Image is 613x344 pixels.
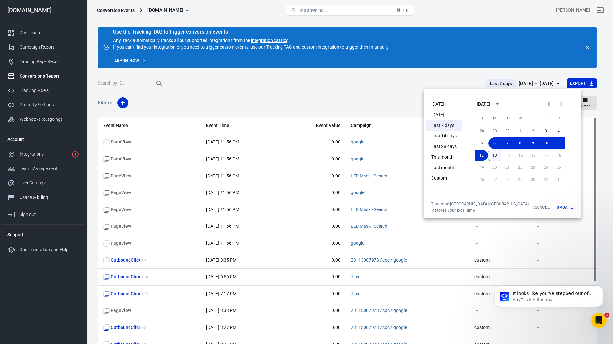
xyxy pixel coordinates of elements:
li: Last 14 days [426,131,462,141]
button: 28 [475,125,488,137]
button: 8 [514,137,527,149]
button: calendar view is open, switch to year view [492,99,503,110]
li: This month [426,152,462,162]
button: Cancel [531,201,552,213]
button: 12 [475,150,488,161]
div: [DATE] [477,101,490,108]
li: Custom [426,173,462,184]
span: Thursday [527,112,539,125]
button: 30 [501,125,514,137]
span: Friday [540,112,552,125]
span: Saturday [553,112,565,125]
li: [DATE] [426,99,462,110]
button: 6 [488,137,501,149]
button: 7 [501,137,514,149]
iframe: Intercom live chat [591,313,607,328]
button: 4 [552,125,565,137]
button: 2 [527,125,540,137]
span: 1 [604,313,609,318]
span: Wednesday [515,112,526,125]
span: Matches your local time [431,208,529,213]
span: Tuesday [502,112,513,125]
iframe: Intercom notifications message [485,272,613,327]
button: 11 [552,137,565,149]
button: 5 [475,137,488,149]
li: Last 28 days [426,141,462,152]
button: 1 [514,125,527,137]
li: [DATE] [426,110,462,120]
li: Last 7 days [426,120,462,131]
button: Update [554,201,575,213]
span: Monday [489,112,500,125]
button: 9 [527,137,540,149]
button: 13 [488,150,501,161]
span: Sunday [476,112,488,125]
button: 3 [540,125,552,137]
button: 29 [488,125,501,137]
button: 10 [540,137,552,149]
button: Previous month [542,98,555,111]
li: Last month [426,162,462,173]
div: Timezone: [GEOGRAPHIC_DATA]/[GEOGRAPHIC_DATA] [431,201,529,207]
